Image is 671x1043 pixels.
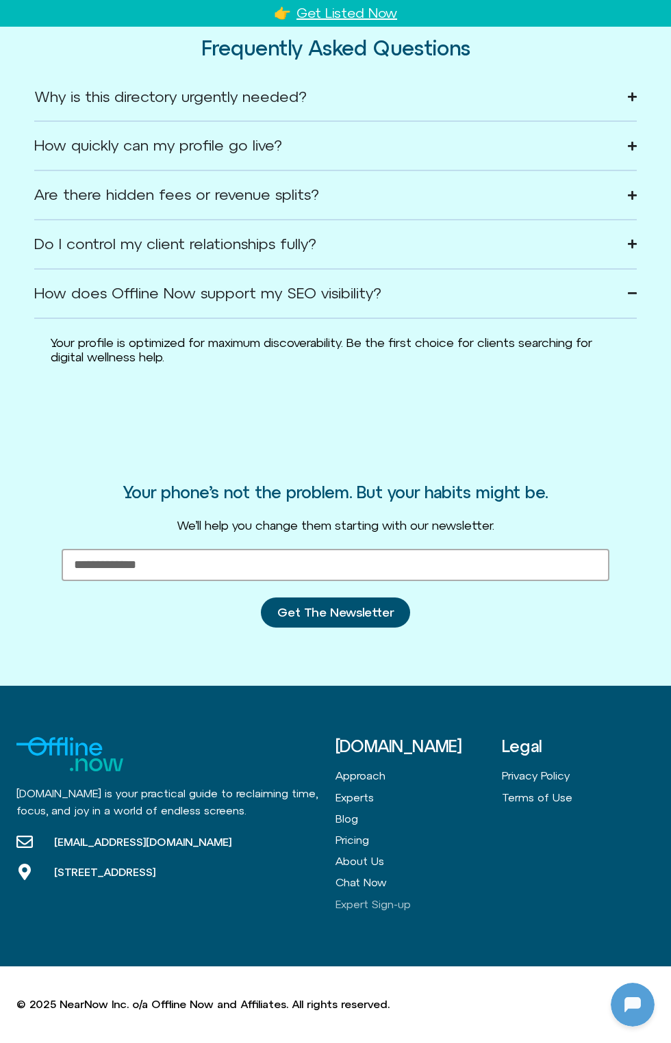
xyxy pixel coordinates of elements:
[34,139,282,153] div: How quickly can my profile go live?
[335,872,488,893] a: Chat Now
[502,765,655,786] a: Privacy Policy
[177,518,494,532] span: We’ll help you change them starting with our newsletter.
[34,270,637,319] summary: How does Offline Now support my SEO visibility?
[296,5,397,21] a: Get Listed Now
[34,122,637,171] summary: How quickly can my profile go live?
[34,237,316,251] div: Do I control my client relationships fully?
[51,835,231,849] span: [EMAIL_ADDRESS][DOMAIN_NAME]
[16,737,123,771] img: offline.now
[34,37,637,60] h2: Frequently Asked Questions
[261,597,410,628] button: Get The Newsletter
[335,765,488,786] a: Approach
[16,864,231,880] a: [STREET_ADDRESS]
[335,851,488,872] a: About Us
[16,997,390,1012] p: © 2025 NearNow Inc. o/a Offline Now and Affiliates. All rights reserved.
[16,834,231,850] a: [EMAIL_ADDRESS][DOMAIN_NAME]
[16,787,318,817] span: [DOMAIN_NAME] is your practical guide to reclaiming time, focus, and joy in a world of endless sc...
[335,737,488,755] h3: [DOMAIN_NAME]
[335,829,488,851] a: Pricing
[62,549,609,644] form: New Form
[335,808,488,829] a: Blog
[502,765,655,808] nav: Menu
[34,188,319,202] div: Are there hidden fees or revenue splits?
[335,787,488,808] a: Experts
[34,220,637,270] summary: Do I control my client relationships fully?
[51,865,155,879] span: [STREET_ADDRESS]
[335,765,488,914] nav: Menu
[34,287,381,300] div: How does Offline Now support my SEO visibility?
[51,335,592,365] span: Your profile is optimized for maximum discoverability. Be the first choice for clients searching ...
[502,737,655,755] h3: Legal
[277,606,394,619] span: Get The Newsletter
[335,894,488,915] a: Expert Sign-up
[34,90,307,104] div: Why is this directory urgently needed?
[502,787,655,808] a: Terms of Use
[34,73,637,391] div: Accordion. Open links with Enter or Space, close with Escape, and navigate with Arrow Keys
[34,171,637,220] summary: Are there hidden fees or revenue splits?
[611,983,655,1027] iframe: Botpress
[34,73,637,123] summary: Why is this directory urgently needed?
[123,483,548,501] h3: Your phone’s not the problem. But your habits might be.
[274,5,291,21] a: 👉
